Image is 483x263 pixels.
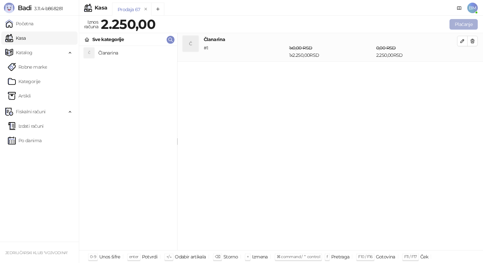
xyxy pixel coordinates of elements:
[32,6,63,11] span: 3.11.4-b868281
[183,36,198,52] div: Č
[215,254,220,259] span: ⌫
[8,134,41,147] a: Po danima
[5,251,68,255] small: JEDRILIČARSKI KLUB "VOJVODINA"
[376,252,395,261] div: Gotovina
[101,16,155,32] strong: 2.250,00
[375,44,458,59] div: 2.250,00 RSD
[376,45,396,51] span: 0,00 RSD
[223,252,238,261] div: Storno
[83,18,100,31] div: Iznos računa
[404,254,417,259] span: F11 / F17
[277,254,320,259] span: ⌘ command / ⌃ control
[90,254,96,259] span: 0-9
[98,48,172,58] h4: Članarina
[151,3,164,16] button: Add tab
[420,252,428,261] div: Ček
[175,252,206,261] div: Odabir artikala
[331,252,350,261] div: Pretraga
[8,75,40,88] a: Kategorije
[252,252,267,261] div: Izmena
[166,254,172,259] span: ↑/↓
[4,3,14,13] img: Logo
[5,32,26,45] a: Kasa
[8,89,31,102] a: ArtikliArtikli
[142,252,158,261] div: Potvrdi
[92,36,124,43] div: Sve kategorije
[142,7,150,12] button: remove
[99,252,120,261] div: Unos šifre
[449,19,478,30] button: Plaćanje
[202,44,288,59] div: # 1
[16,105,45,118] span: Fiskalni računi
[18,4,32,12] span: Badi
[129,254,139,259] span: enter
[95,5,107,11] div: Kasa
[16,46,33,59] span: Katalog
[8,60,47,74] a: Robne marke
[79,46,177,250] div: grid
[454,3,465,13] a: Dokumentacija
[204,36,457,43] h4: Članarina
[8,120,44,133] a: Izdati računi
[289,45,312,51] span: 1 x 0,00 RSD
[84,48,94,58] div: Č
[327,254,328,259] span: f
[5,17,34,30] a: Početna
[247,254,249,259] span: +
[358,254,372,259] span: F10 / F16
[467,3,478,13] span: BM
[288,44,375,59] div: 1 x 2.250,00 RSD
[118,6,140,13] div: Prodaja 67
